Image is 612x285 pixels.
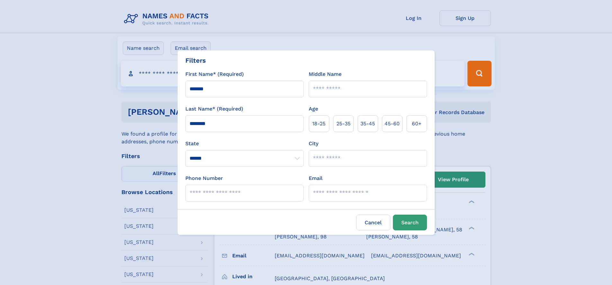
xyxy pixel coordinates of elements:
[185,140,304,147] label: State
[185,70,244,78] label: First Name* (Required)
[356,215,390,230] label: Cancel
[309,105,318,113] label: Age
[185,105,243,113] label: Last Name* (Required)
[309,70,341,78] label: Middle Name
[336,120,350,128] span: 25‑35
[312,120,325,128] span: 18‑25
[309,174,323,182] label: Email
[385,120,400,128] span: 45‑60
[185,174,223,182] label: Phone Number
[412,120,421,128] span: 60+
[360,120,375,128] span: 35‑45
[185,56,206,65] div: Filters
[393,215,427,230] button: Search
[309,140,318,147] label: City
